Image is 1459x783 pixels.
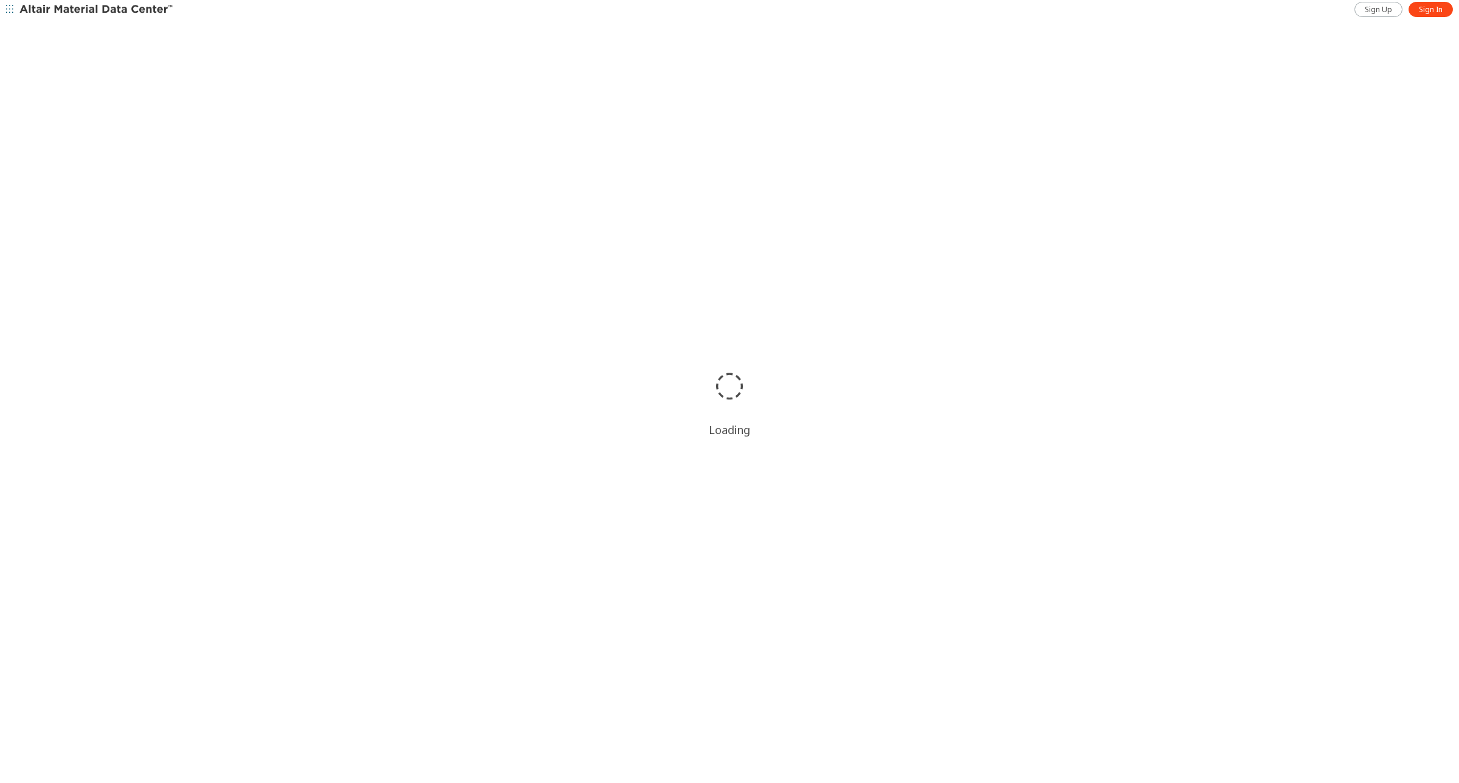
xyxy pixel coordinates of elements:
[19,4,174,16] img: Altair Material Data Center
[1365,5,1392,15] span: Sign Up
[1419,5,1443,15] span: Sign In
[709,423,750,437] div: Loading
[1409,2,1453,17] a: Sign In
[1354,2,1402,17] a: Sign Up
